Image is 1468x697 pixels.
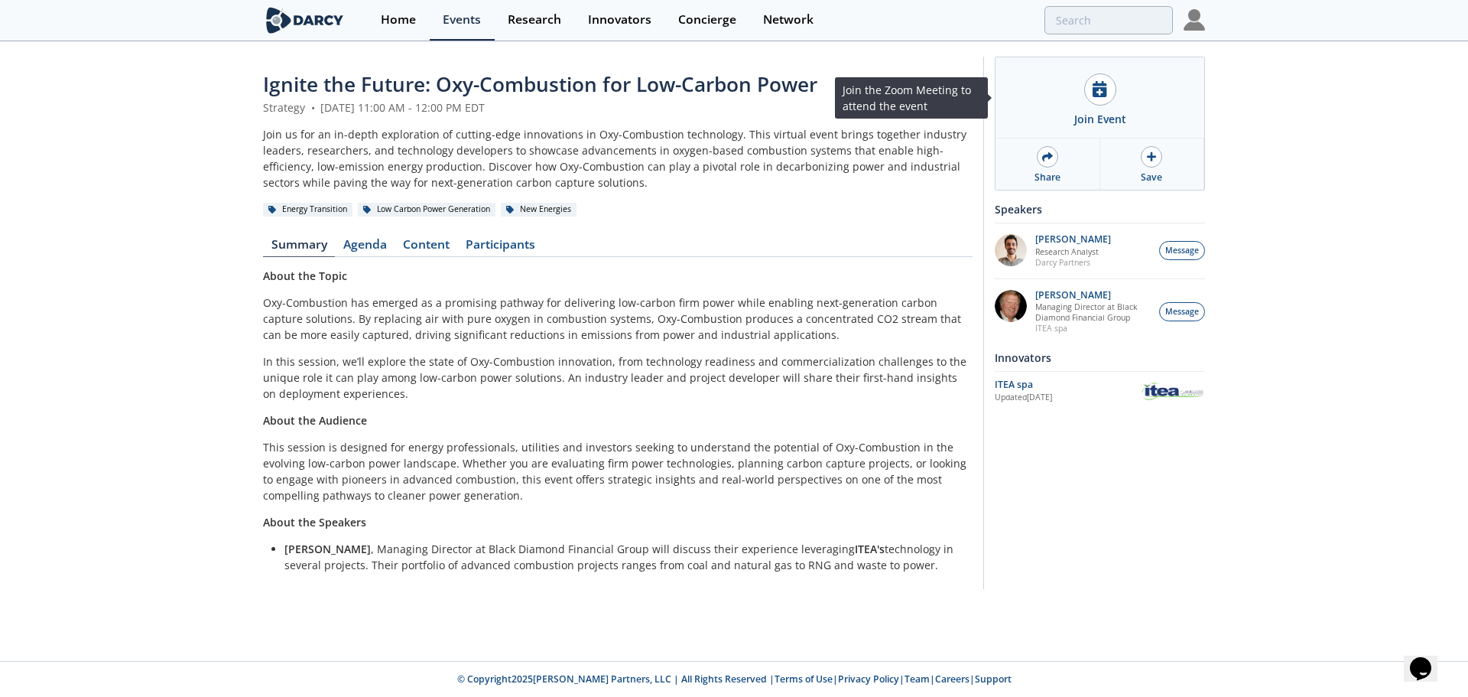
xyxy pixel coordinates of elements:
a: ITEA spa Updated[DATE] ITEA spa [995,377,1205,404]
div: ITEA spa [995,378,1141,392]
p: This session is designed for energy professionals, utilities and investors seeking to understand ... [263,439,973,503]
div: Join Event [1074,111,1126,127]
div: Research [508,14,561,26]
p: [PERSON_NAME] [1035,290,1151,301]
div: Network [763,14,814,26]
div: New Energies [501,203,576,217]
iframe: chat widget [1404,636,1453,682]
a: Terms of Use [775,673,833,686]
div: Energy Transition [263,203,352,217]
div: Innovators [995,344,1205,371]
a: Team [905,673,930,686]
p: [PERSON_NAME] [1035,234,1111,245]
div: Strategy [DATE] 11:00 AM - 12:00 PM EDT [263,99,973,116]
p: Research Analyst [1035,246,1111,257]
img: 5c882eca-8b14-43be-9dc2-518e113e9a37 [995,290,1027,322]
p: © Copyright 2025 [PERSON_NAME] Partners, LLC | All Rights Reserved | | | | | [168,673,1300,686]
div: Share [1034,171,1060,184]
div: Innovators [588,14,651,26]
img: Profile [1184,9,1205,31]
span: Ignite the Future: Oxy-Combustion for Low-Carbon Power [263,70,817,98]
a: Participants [457,239,543,257]
a: Summary [263,239,335,257]
span: Message [1165,306,1199,318]
strong: About the Audience [263,413,367,428]
a: Careers [935,673,969,686]
div: Events [443,14,481,26]
button: Message [1159,302,1205,321]
a: Privacy Policy [838,673,899,686]
div: Updated [DATE] [995,392,1141,404]
span: Message [1165,245,1199,257]
a: Agenda [335,239,395,257]
div: Join us for an in-depth exploration of cutting-edge innovations in Oxy-Combustion technology. Thi... [263,126,973,191]
p: ITEA spa [1035,323,1151,334]
strong: About the Topic [263,269,347,283]
p: Darcy Partners [1035,257,1111,268]
img: logo-wide.svg [263,7,346,34]
div: Concierge [678,14,736,26]
div: Home [381,14,416,26]
strong: [PERSON_NAME] [284,542,371,556]
button: Message [1159,241,1205,260]
strong: About the Speakers [263,515,366,529]
a: Content [395,239,457,257]
div: Speakers [995,196,1205,223]
p: In this session, we’ll explore the state of Oxy-Combustion innovation, from technology readiness ... [263,353,973,402]
span: • [308,100,317,115]
p: Managing Director at Black Diamond Financial Group [1035,301,1151,323]
div: Low Carbon Power Generation [358,203,495,217]
img: e78dc165-e339-43be-b819-6f39ce58aec6 [995,234,1027,266]
input: Advanced Search [1044,6,1173,34]
strong: ITEA's [855,542,885,556]
div: Save [1141,171,1162,184]
li: , Managing Director at Black Diamond Financial Group will discuss their experience leveraging tec... [284,541,962,573]
img: ITEA spa [1141,380,1205,402]
a: Support [975,673,1012,686]
p: Oxy-Combustion has emerged as a promising pathway for delivering low-carbon firm power while enab... [263,295,973,343]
